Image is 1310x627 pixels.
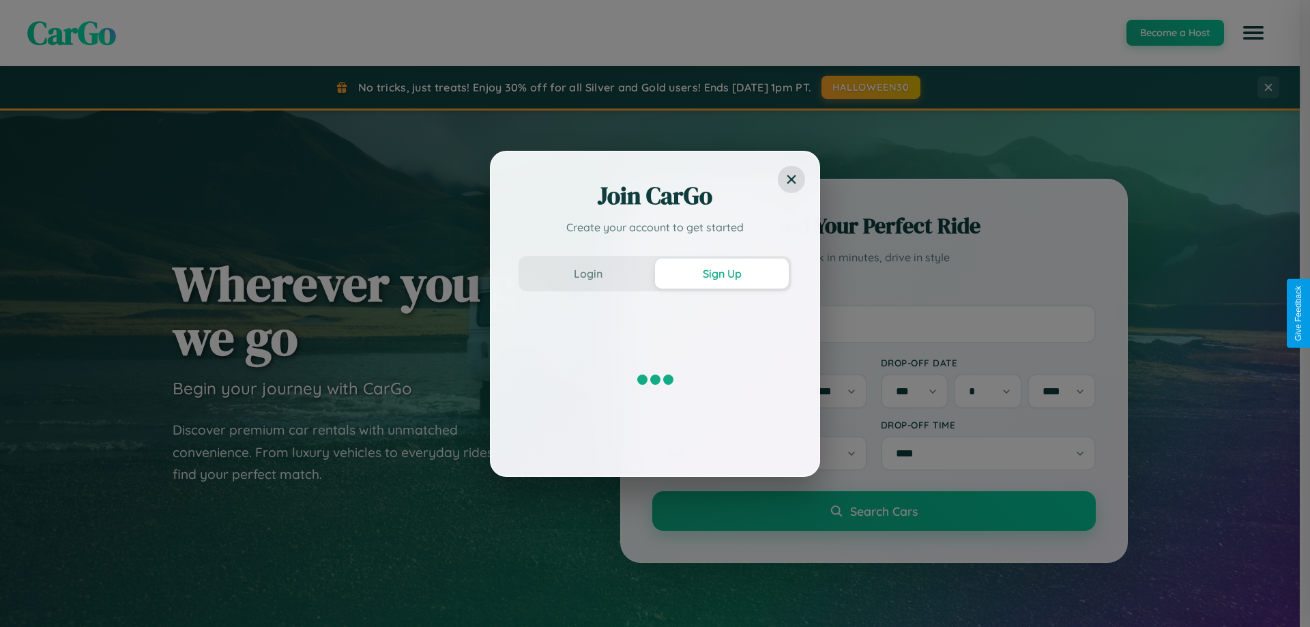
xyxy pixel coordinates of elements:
iframe: Intercom live chat [14,581,46,613]
h2: Join CarGo [519,179,791,212]
button: Sign Up [655,259,789,289]
button: Login [521,259,655,289]
div: Give Feedback [1294,286,1303,341]
p: Create your account to get started [519,219,791,235]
